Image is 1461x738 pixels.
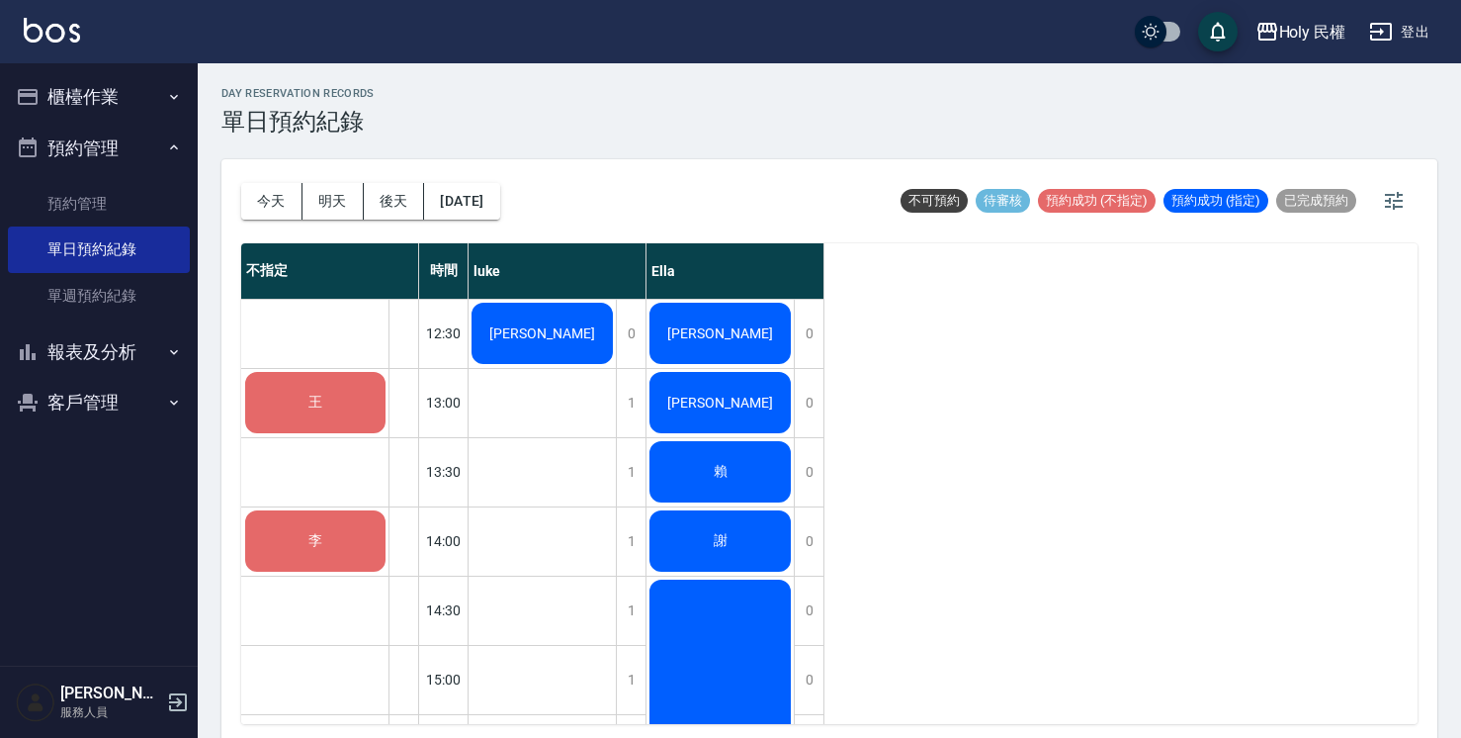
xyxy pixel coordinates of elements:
div: 15:00 [419,645,469,714]
div: 13:30 [419,437,469,507]
a: 單週預約紀錄 [8,273,190,319]
div: Holy 民權 [1279,20,1346,45]
button: Holy 民權 [1247,12,1354,52]
img: Person [16,683,55,722]
button: save [1198,12,1238,51]
div: 0 [616,300,645,368]
div: 0 [794,646,823,714]
div: luke [469,243,646,299]
button: 明天 [302,183,364,220]
div: 1 [616,507,645,576]
button: 登出 [1361,14,1437,50]
h3: 單日預約紀錄 [221,108,375,136]
p: 服務人員 [60,703,161,721]
button: 今天 [241,183,302,220]
div: Ella [646,243,824,299]
div: 1 [616,577,645,645]
span: 預約成功 (指定) [1163,192,1268,210]
span: [PERSON_NAME] [663,325,777,341]
span: [PERSON_NAME] [663,395,777,411]
div: 14:30 [419,576,469,645]
span: 謝 [710,532,731,550]
button: 預約管理 [8,123,190,174]
span: 待審核 [976,192,1030,210]
span: [PERSON_NAME] [485,325,599,341]
div: 不指定 [241,243,419,299]
button: [DATE] [424,183,499,220]
span: 已完成預約 [1276,192,1356,210]
div: 0 [794,300,823,368]
div: 0 [794,577,823,645]
button: 櫃檯作業 [8,71,190,123]
span: 不可預約 [901,192,968,210]
div: 13:00 [419,368,469,437]
span: 李 [304,532,326,550]
span: 賴 [710,463,731,481]
div: 0 [794,507,823,576]
div: 1 [616,438,645,507]
h5: [PERSON_NAME] [60,684,161,703]
div: 1 [616,646,645,714]
button: 客戶管理 [8,377,190,428]
button: 後天 [364,183,425,220]
div: 1 [616,369,645,437]
a: 預約管理 [8,181,190,227]
a: 單日預約紀錄 [8,227,190,272]
div: 0 [794,438,823,507]
div: 時間 [419,243,469,299]
button: 報表及分析 [8,326,190,378]
span: 王 [304,394,326,412]
span: 預約成功 (不指定) [1038,192,1156,210]
div: 0 [794,369,823,437]
div: 12:30 [419,299,469,368]
h2: day Reservation records [221,87,375,100]
div: 14:00 [419,507,469,576]
img: Logo [24,18,80,43]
